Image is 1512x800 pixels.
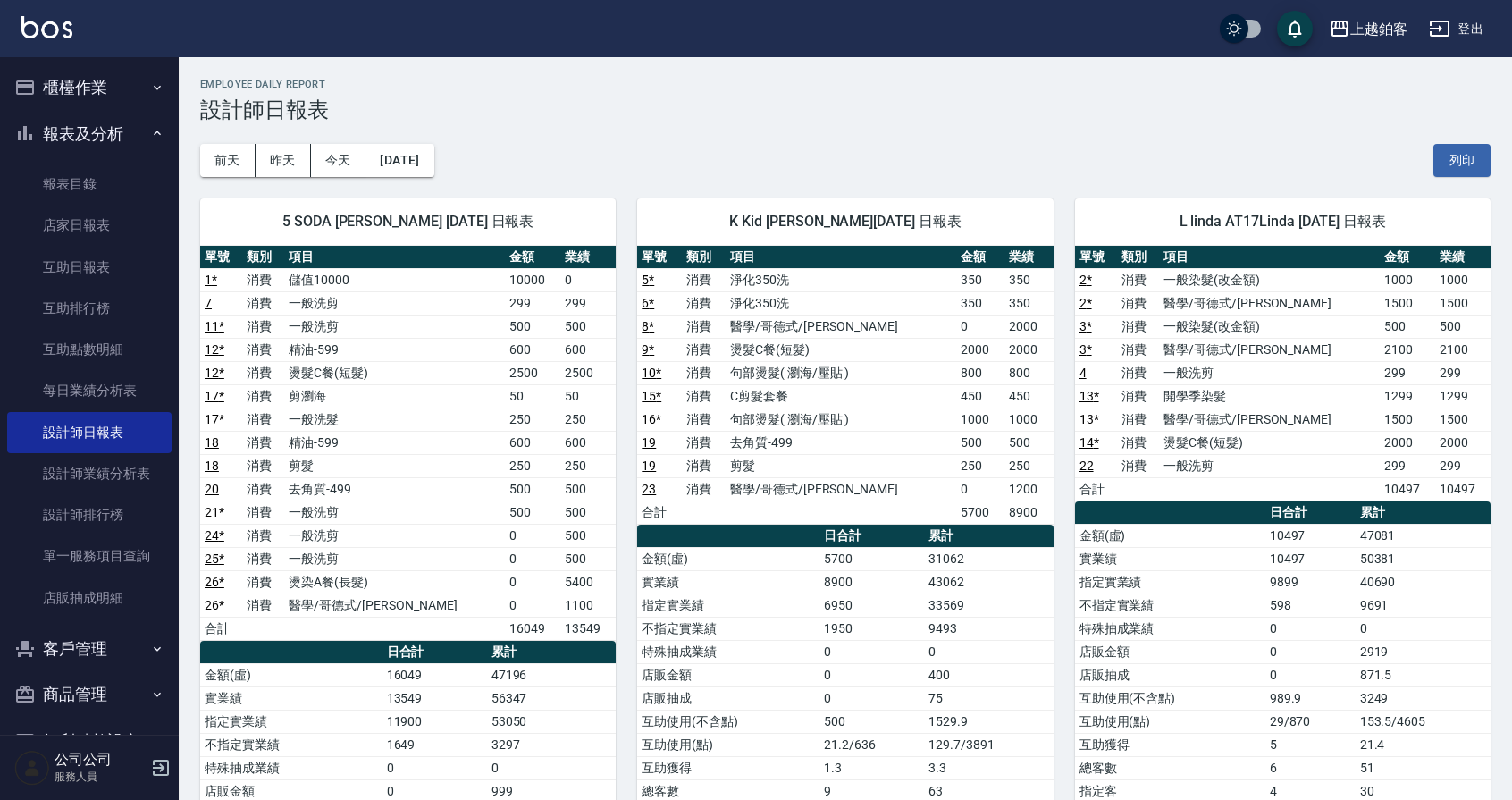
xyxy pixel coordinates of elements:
[726,246,956,269] th: 項目
[682,361,726,384] td: 消費
[1075,710,1265,733] td: 互助使用(點)
[1380,246,1435,269] th: 金額
[956,315,1004,338] td: 0
[1265,501,1356,525] th: 日合計
[642,459,656,473] a: 19
[924,686,1054,710] td: 75
[1277,11,1313,46] button: save
[924,547,1054,570] td: 31062
[560,524,616,547] td: 500
[924,525,1054,548] th: 累計
[284,570,505,594] td: 燙染A餐(長髮)
[505,477,560,501] td: 500
[1075,686,1265,710] td: 互助使用(不含點)
[1159,431,1380,454] td: 燙髮C餐(短髮)
[1380,408,1435,431] td: 1500
[1117,315,1159,338] td: 消費
[1004,454,1053,477] td: 250
[819,594,924,617] td: 6950
[7,412,172,453] a: 設計師日報表
[956,246,1004,269] th: 金額
[200,246,242,269] th: 單號
[1265,640,1356,663] td: 0
[1075,547,1265,570] td: 實業績
[242,477,284,501] td: 消費
[1435,361,1491,384] td: 299
[365,144,433,177] button: [DATE]
[1159,361,1380,384] td: 一般洗剪
[242,570,284,594] td: 消費
[1075,570,1265,594] td: 指定實業績
[560,547,616,570] td: 500
[637,547,819,570] td: 金額(虛)
[1004,361,1053,384] td: 800
[1075,663,1265,686] td: 店販抽成
[560,594,616,617] td: 1100
[505,268,560,291] td: 10000
[1356,663,1491,686] td: 871.5
[1380,431,1435,454] td: 2000
[505,315,560,338] td: 500
[726,384,956,408] td: C剪髮套餐
[956,291,1004,315] td: 350
[1322,11,1415,47] button: 上越鉑客
[1075,477,1117,501] td: 合計
[1079,459,1094,473] a: 22
[7,370,172,411] a: 每日業績分析表
[284,384,505,408] td: 剪瀏海
[7,626,172,672] button: 客戶管理
[284,454,505,477] td: 剪髮
[7,288,172,329] a: 互助排行榜
[284,246,505,269] th: 項目
[682,268,726,291] td: 消費
[1435,454,1491,477] td: 299
[637,501,681,524] td: 合計
[1380,454,1435,477] td: 299
[284,524,505,547] td: 一般洗剪
[726,477,956,501] td: 醫學/哥德式/[PERSON_NAME]
[242,408,284,431] td: 消費
[1356,710,1491,733] td: 153.5/4605
[560,338,616,361] td: 600
[242,524,284,547] td: 消費
[637,733,819,756] td: 互助使用(點)
[1435,408,1491,431] td: 1500
[726,408,956,431] td: 句部燙髮( 瀏海/壓貼 )
[819,756,924,779] td: 1.3
[682,431,726,454] td: 消費
[1356,594,1491,617] td: 9691
[682,338,726,361] td: 消費
[1159,246,1380,269] th: 項目
[1435,477,1491,501] td: 10497
[682,291,726,315] td: 消費
[505,361,560,384] td: 2500
[55,769,146,785] p: 服務人員
[200,79,1491,90] h2: Employee Daily Report
[682,246,726,269] th: 類別
[819,733,924,756] td: 21.2/636
[242,454,284,477] td: 消費
[14,750,50,786] img: Person
[7,205,172,246] a: 店家日報表
[505,501,560,524] td: 500
[7,535,172,577] a: 單一服務項目查詢
[637,663,819,686] td: 店販金額
[1435,246,1491,269] th: 業績
[1380,477,1435,501] td: 10497
[205,459,219,473] a: 18
[1422,13,1491,46] button: 登出
[637,686,819,710] td: 店販抽成
[1075,617,1265,640] td: 特殊抽成業績
[1265,733,1356,756] td: 5
[637,246,681,269] th: 單號
[560,384,616,408] td: 50
[1265,663,1356,686] td: 0
[382,663,487,686] td: 16049
[505,570,560,594] td: 0
[487,641,617,664] th: 累計
[637,710,819,733] td: 互助使用(不含點)
[242,594,284,617] td: 消費
[205,296,212,310] a: 7
[200,756,382,779] td: 特殊抽成業績
[21,16,72,38] img: Logo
